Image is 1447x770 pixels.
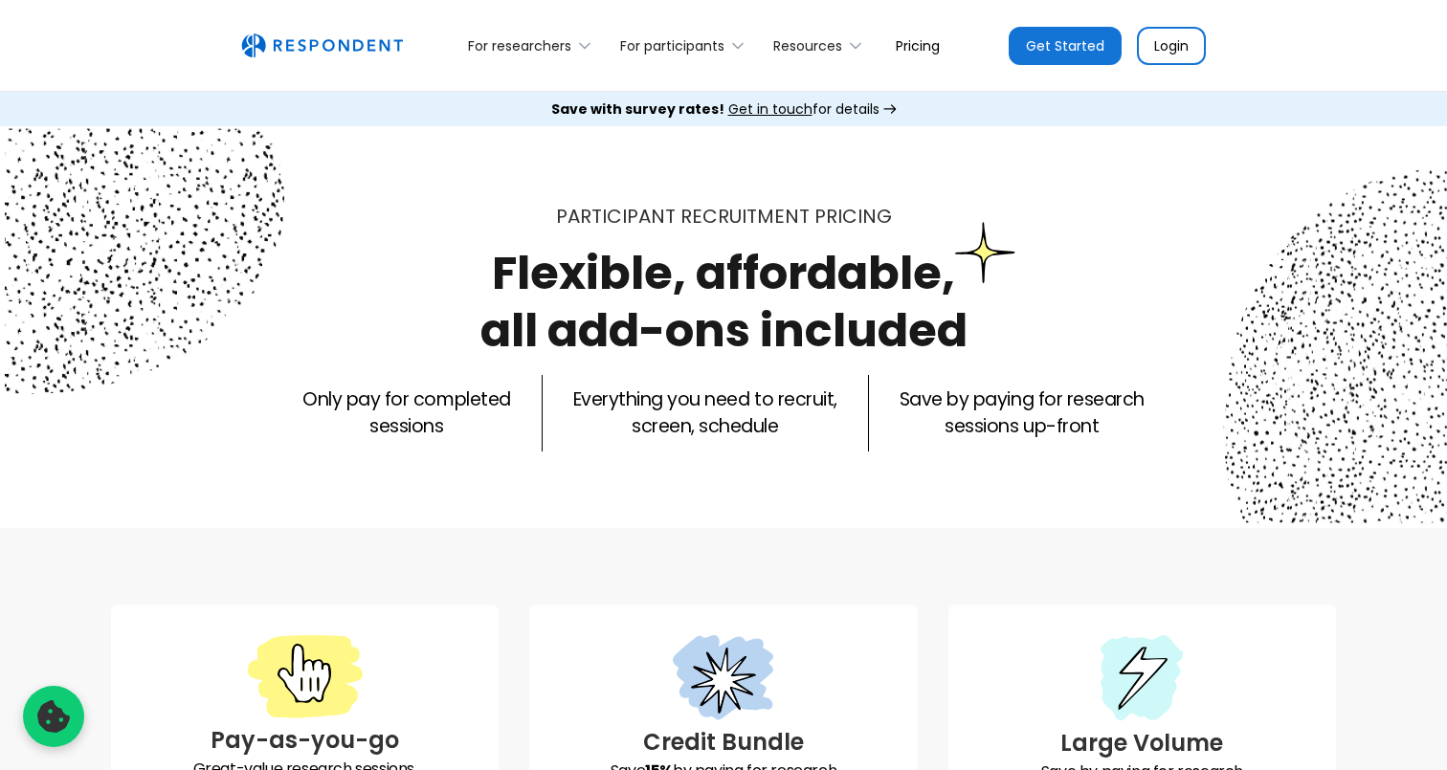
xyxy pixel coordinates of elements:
p: Only pay for completed sessions [302,386,510,440]
strong: Save with survey rates! [551,99,724,119]
div: Resources [773,36,842,55]
h3: Pay-as-you-go [126,723,483,758]
span: Participant recruitment [556,203,810,230]
div: for details [551,99,879,119]
img: Untitled UI logotext [241,33,403,58]
a: Login [1137,27,1206,65]
div: For researchers [457,23,610,68]
h1: Flexible, affordable, all add-ons included [480,241,968,363]
span: Get in touch [728,99,813,119]
h3: Credit Bundle [545,725,902,759]
p: Save by paying for research sessions up-front [900,386,1145,440]
p: Everything you need to recruit, screen, schedule [573,386,837,440]
div: For participants [620,36,724,55]
div: For participants [610,23,763,68]
span: PRICING [814,203,892,230]
a: Pricing [880,23,955,68]
h3: Large Volume [964,726,1321,760]
a: Get Started [1009,27,1122,65]
a: home [241,33,403,58]
div: Resources [763,23,880,68]
div: For researchers [468,36,571,55]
